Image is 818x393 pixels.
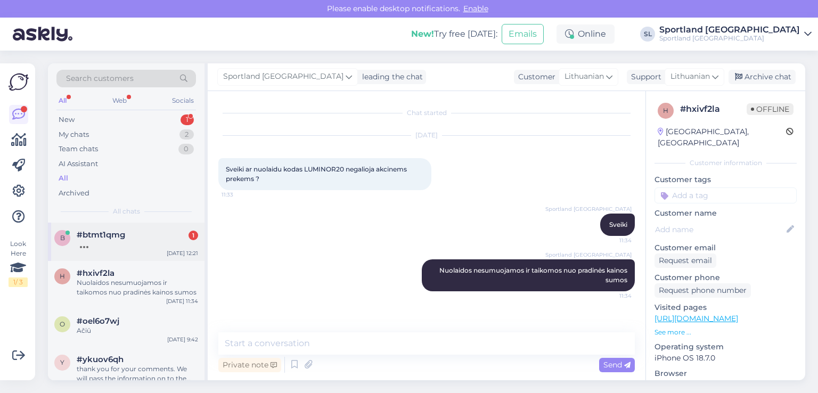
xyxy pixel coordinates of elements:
[77,268,114,278] span: #hxivf2la
[60,358,64,366] span: y
[565,71,604,83] span: Lithuanian
[218,130,635,140] div: [DATE]
[655,327,797,337] p: See more ...
[60,234,65,242] span: b
[77,230,125,240] span: #btmt1qmg
[658,126,786,149] div: [GEOGRAPHIC_DATA], [GEOGRAPHIC_DATA]
[592,236,632,244] span: 11:34
[659,34,800,43] div: Sportland [GEOGRAPHIC_DATA]
[655,253,716,268] div: Request email
[627,71,661,83] div: Support
[659,26,800,34] div: Sportland [GEOGRAPHIC_DATA]
[514,71,555,83] div: Customer
[167,335,198,343] div: [DATE] 9:42
[655,341,797,353] p: Operating system
[655,272,797,283] p: Customer phone
[411,29,434,39] b: New!
[659,26,812,43] a: Sportland [GEOGRAPHIC_DATA]Sportland [GEOGRAPHIC_DATA]
[59,173,68,184] div: All
[60,320,65,328] span: o
[663,107,668,114] span: h
[640,27,655,42] div: SL
[167,249,198,257] div: [DATE] 12:21
[170,94,196,108] div: Socials
[226,165,408,183] span: Sveiki ar nuolaidu kodas LUMINOR20 negalioja akcinems prekems ?
[439,266,629,284] span: Nuolaidos nesumuojamos ir taikomos nuo pradinės kainos sumos
[59,114,75,125] div: New
[747,103,794,115] span: Offline
[729,70,796,84] div: Archive chat
[218,108,635,118] div: Chat started
[9,239,28,287] div: Look Here
[655,187,797,203] input: Add a tag
[59,159,98,169] div: AI Assistant
[655,314,738,323] a: [URL][DOMAIN_NAME]
[655,379,797,390] p: Safari 387.1.809473243
[680,103,747,116] div: # hxivf2la
[60,272,65,280] span: h
[178,144,194,154] div: 0
[77,278,198,297] div: Nuolaidos nesumuojamos ir taikomos nuo pradinės kainos sumos
[460,4,492,13] span: Enable
[59,129,89,140] div: My chats
[166,297,198,305] div: [DATE] 11:34
[609,220,627,228] span: Sveiki
[655,208,797,219] p: Customer name
[179,129,194,140] div: 2
[670,71,710,83] span: Lithuanian
[411,28,497,40] div: Try free [DATE]:
[358,71,423,83] div: leading the chat
[59,144,98,154] div: Team chats
[9,72,29,92] img: Askly Logo
[77,326,198,335] div: Ačiū
[655,353,797,364] p: iPhone OS 18.7.0
[181,114,194,125] div: 1
[77,364,198,383] div: thank you for your comments. We will pass the information on to the responsible person. We apolog...
[56,94,69,108] div: All
[223,71,343,83] span: Sportland [GEOGRAPHIC_DATA]
[113,207,140,216] span: All chats
[655,368,797,379] p: Browser
[655,158,797,168] div: Customer information
[218,358,281,372] div: Private note
[110,94,129,108] div: Web
[77,316,119,326] span: #oel6o7wj
[655,302,797,313] p: Visited pages
[655,224,784,235] input: Add name
[66,73,134,84] span: Search customers
[59,188,89,199] div: Archived
[557,24,615,44] div: Online
[655,283,751,298] div: Request phone number
[9,277,28,287] div: 1 / 3
[189,231,198,240] div: 1
[655,174,797,185] p: Customer tags
[592,292,632,300] span: 11:34
[545,205,632,213] span: Sportland [GEOGRAPHIC_DATA]
[655,242,797,253] p: Customer email
[603,360,631,370] span: Send
[502,24,544,44] button: Emails
[222,191,261,199] span: 11:33
[545,251,632,259] span: Sportland [GEOGRAPHIC_DATA]
[77,355,124,364] span: #ykuov6qh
